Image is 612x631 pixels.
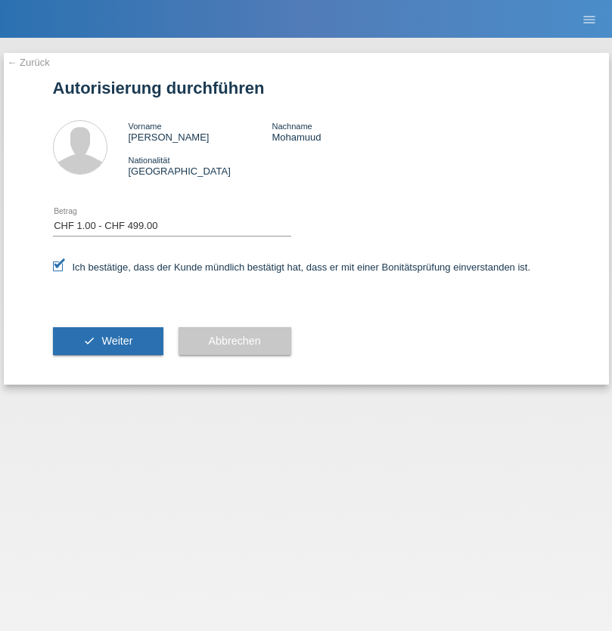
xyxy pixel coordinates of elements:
[101,335,132,347] span: Weiter
[129,122,162,131] span: Vorname
[582,12,597,27] i: menu
[53,327,163,356] button: check Weiter
[129,154,272,177] div: [GEOGRAPHIC_DATA]
[272,120,415,143] div: Mohamuud
[129,156,170,165] span: Nationalität
[272,122,312,131] span: Nachname
[179,327,291,356] button: Abbrechen
[574,14,604,23] a: menu
[209,335,261,347] span: Abbrechen
[8,57,50,68] a: ← Zurück
[53,261,531,273] label: Ich bestätige, dass der Kunde mündlich bestätigt hat, dass er mit einer Bonitätsprüfung einversta...
[83,335,95,347] i: check
[53,79,560,97] h1: Autorisierung durchführen
[129,120,272,143] div: [PERSON_NAME]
